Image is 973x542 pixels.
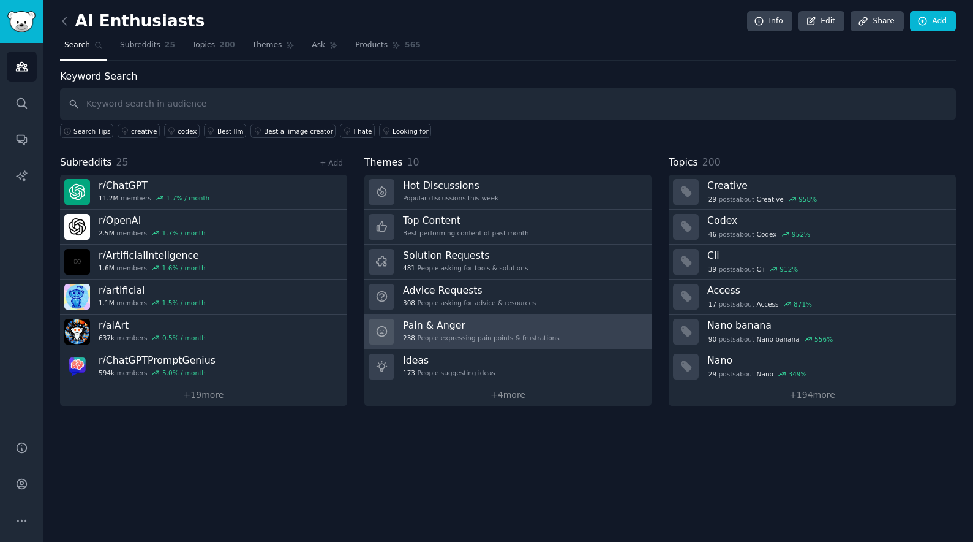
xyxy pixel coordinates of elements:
[707,264,799,275] div: post s about
[264,127,333,135] div: Best ai image creator
[99,319,206,332] h3: r/ aiArt
[364,245,652,280] a: Solution Requests481People asking for tools & solutions
[364,210,652,245] a: Top ContentBest-performing content of past month
[307,36,342,61] a: Ask
[707,368,808,380] div: post s about
[248,36,299,61] a: Themes
[99,264,115,272] span: 1.6M
[250,124,336,138] a: Best ai image creator
[340,124,375,138] a: I hate
[393,127,429,135] div: Looking for
[403,368,495,377] div: People suggesting ideas
[708,300,716,308] span: 17
[780,265,798,273] div: 912 %
[353,127,372,135] div: I hate
[792,230,810,239] div: 952 %
[178,127,197,135] div: codex
[165,40,175,51] span: 25
[707,284,947,297] h3: Access
[60,155,112,170] span: Subreddits
[403,299,536,307] div: People asking for advice & resources
[364,315,652,349] a: Pain & Anger238People expressing pain points & frustrations
[403,334,560,342] div: People expressing pain points & frustrations
[364,349,652,384] a: Ideas173People suggesting ideas
[364,384,652,406] a: +4more
[403,264,528,272] div: People asking for tools & solutions
[403,319,560,332] h3: Pain & Anger
[99,299,115,307] span: 1.1M
[73,127,111,135] span: Search Tips
[99,264,206,272] div: members
[708,230,716,239] span: 46
[403,284,536,297] h3: Advice Requests
[162,229,206,237] div: 1.7 % / month
[60,71,137,82] label: Keyword Search
[403,299,415,307] span: 308
[708,265,716,273] span: 39
[708,335,716,343] span: 90
[707,299,813,310] div: post s about
[814,335,833,343] div: 556 %
[116,36,179,61] a: Subreddits25
[192,40,215,51] span: Topics
[910,11,956,32] a: Add
[669,349,956,384] a: Nano29postsaboutNano349%
[669,210,956,245] a: Codex46postsaboutCodex952%
[708,195,716,204] span: 29
[60,12,205,31] h2: AI Enthusiasts
[707,229,811,240] div: post s about
[60,245,347,280] a: r/ArtificialInteligence1.6Mmembers1.6% / month
[162,334,206,342] div: 0.5 % / month
[99,214,206,227] h3: r/ OpenAI
[707,214,947,227] h3: Codex
[707,334,834,345] div: post s about
[669,384,956,406] a: +194more
[166,194,209,202] div: 1.7 % / month
[403,214,529,227] h3: Top Content
[747,11,792,32] a: Info
[707,319,947,332] h3: Nano banana
[162,299,206,307] div: 1.5 % / month
[403,194,498,202] div: Popular discussions this week
[60,280,347,315] a: r/artificial1.1Mmembers1.5% / month
[99,299,206,307] div: members
[707,194,818,205] div: post s about
[64,179,90,205] img: ChatGPT
[851,11,903,32] a: Share
[60,88,956,120] input: Keyword search in audience
[99,368,216,377] div: members
[131,127,157,135] div: creative
[351,36,424,61] a: Products565
[757,230,777,239] span: Codex
[669,175,956,210] a: Creative29postsaboutCreative958%
[707,179,947,192] h3: Creative
[99,284,206,297] h3: r/ artificial
[252,40,282,51] span: Themes
[116,156,129,168] span: 25
[64,214,90,240] img: OpenAI
[99,334,115,342] span: 637k
[669,245,956,280] a: Cli39postsaboutCli912%
[99,249,206,262] h3: r/ ArtificialInteligence
[669,155,698,170] span: Topics
[364,175,652,210] a: Hot DiscussionsPopular discussions this week
[708,370,716,378] span: 29
[120,40,160,51] span: Subreddits
[403,354,495,367] h3: Ideas
[60,384,347,406] a: +19more
[60,175,347,210] a: r/ChatGPT11.2Mmembers1.7% / month
[60,349,347,384] a: r/ChatGPTPromptGenius594kmembers5.0% / month
[403,334,415,342] span: 238
[99,354,216,367] h3: r/ ChatGPTPromptGenius
[757,335,800,343] span: Nano banana
[64,354,90,380] img: ChatGPTPromptGenius
[757,300,779,308] span: Access
[355,40,388,51] span: Products
[64,284,90,310] img: artificial
[788,370,806,378] div: 349 %
[164,124,200,138] a: codex
[757,195,784,204] span: Creative
[794,300,812,308] div: 871 %
[669,280,956,315] a: Access17postsaboutAccess871%
[757,370,773,378] span: Nano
